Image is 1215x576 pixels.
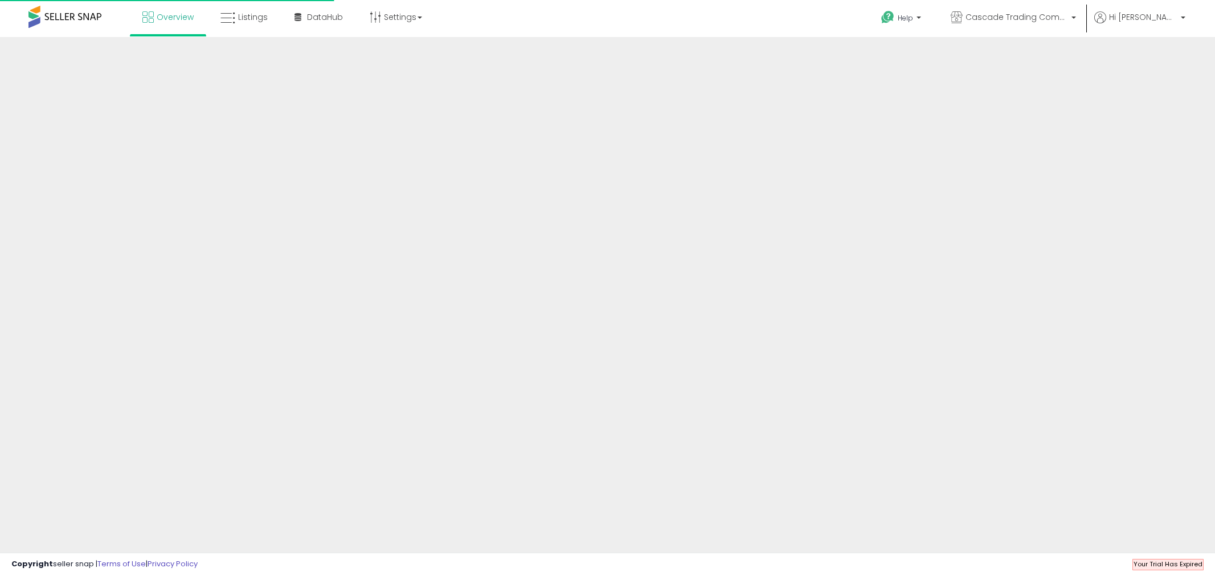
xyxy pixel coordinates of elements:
span: Hi [PERSON_NAME] [1109,11,1177,23]
a: Hi [PERSON_NAME] [1094,11,1185,37]
span: Overview [157,11,194,23]
i: Get Help [881,10,895,24]
span: Help [898,13,913,23]
a: Help [872,2,932,37]
span: Cascade Trading Company [966,11,1068,23]
span: Listings [238,11,268,23]
span: DataHub [307,11,343,23]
